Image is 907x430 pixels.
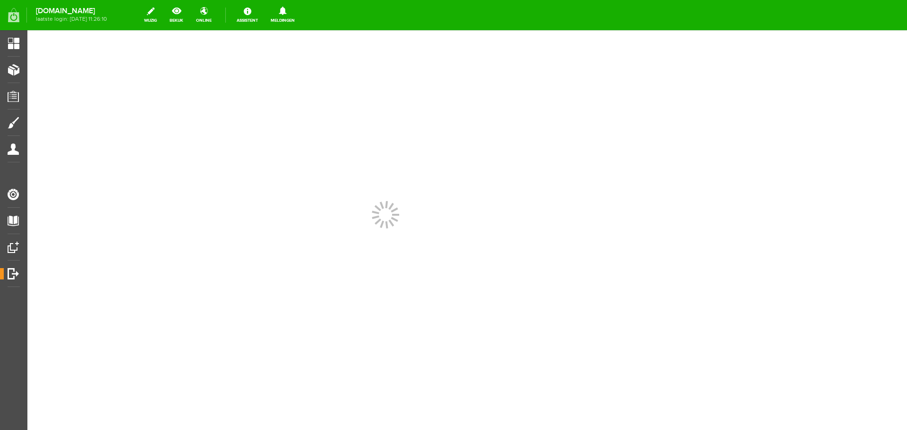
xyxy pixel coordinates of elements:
a: wijzig [138,5,163,25]
span: laatste login: [DATE] 11:26:10 [36,17,107,22]
strong: [DOMAIN_NAME] [36,8,107,14]
a: online [190,5,217,25]
a: bekijk [164,5,189,25]
a: Assistent [231,5,264,25]
a: Meldingen [265,5,300,25]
